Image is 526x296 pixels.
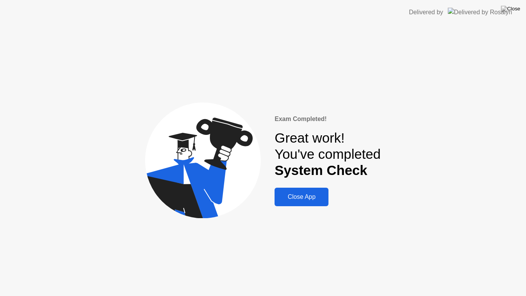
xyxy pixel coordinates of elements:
div: Close App [277,193,326,200]
div: Delivered by [409,8,443,17]
button: Close App [275,188,328,206]
div: Exam Completed! [275,114,380,124]
div: Great work! You've completed [275,130,380,179]
img: Delivered by Rosalyn [448,8,512,17]
b: System Check [275,163,367,178]
img: Close [501,6,520,12]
